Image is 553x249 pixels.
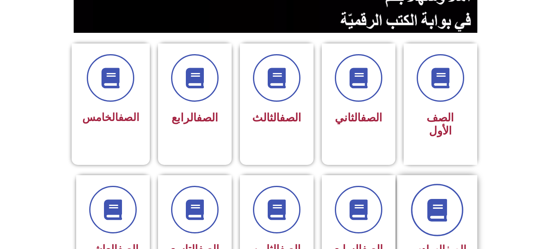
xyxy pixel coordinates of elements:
span: الصف الأول [427,111,454,137]
span: الخامس [82,111,139,123]
a: الصف [361,111,382,124]
a: الصف [280,111,301,124]
a: الصف [196,111,218,124]
span: الثالث [252,111,301,124]
span: الرابع [172,111,218,124]
span: الثاني [335,111,382,124]
a: الصف [118,111,139,123]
